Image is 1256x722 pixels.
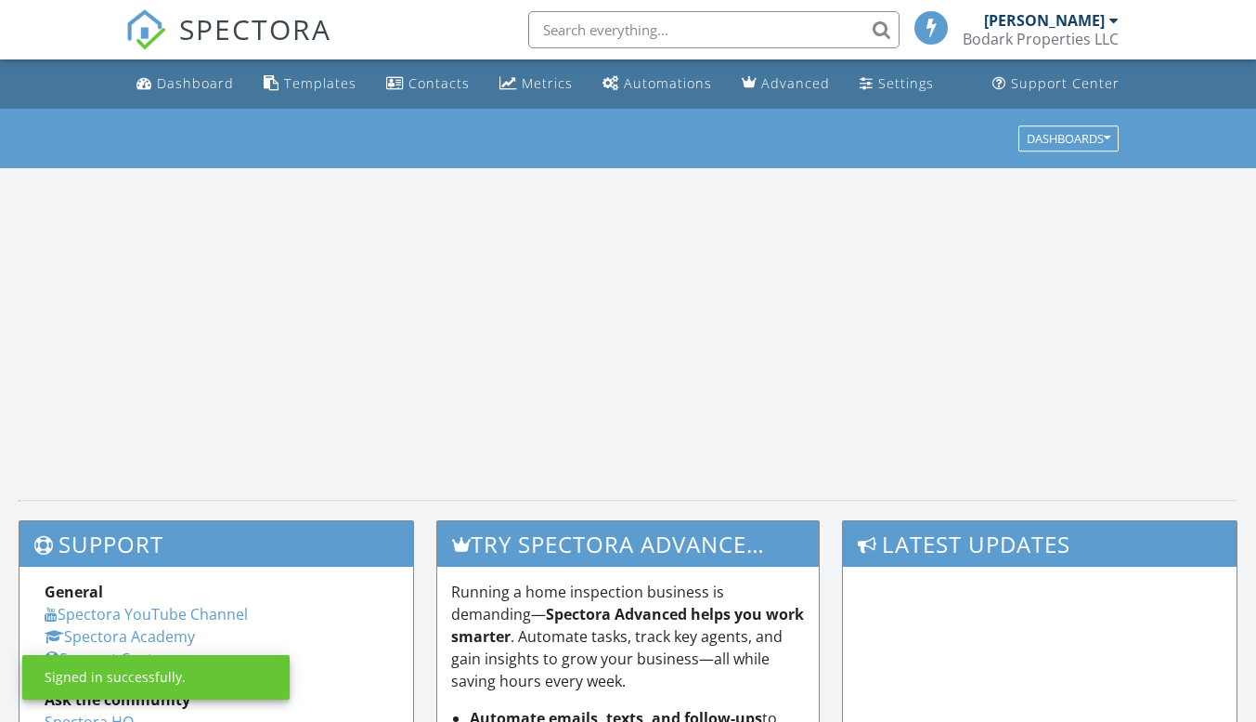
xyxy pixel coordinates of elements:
div: Settings [878,74,934,92]
div: Automations [624,74,712,92]
img: The Best Home Inspection Software - Spectora [125,9,166,50]
div: Support Center [1011,74,1120,92]
div: [PERSON_NAME] [984,11,1105,30]
a: Dashboard [129,67,241,101]
div: Contacts [408,74,470,92]
h3: Try spectora advanced [DATE] [437,521,820,567]
a: Advanced [734,67,837,101]
input: Search everything... [528,11,900,48]
a: Settings [852,67,941,101]
a: Metrics [492,67,580,101]
button: Dashboards [1018,125,1119,151]
div: Dashboards [1027,132,1110,145]
a: Automations (Basic) [595,67,719,101]
a: SPECTORA [125,25,331,64]
span: SPECTORA [179,9,331,48]
div: Signed in successfully. [45,668,186,687]
div: Metrics [522,74,573,92]
a: Spectora Academy [45,626,195,647]
a: Support Center [45,649,168,669]
h3: Latest Updates [843,521,1237,567]
h3: Support [19,521,413,567]
a: Templates [256,67,364,101]
a: Support Center [985,67,1127,101]
div: Advanced [761,74,830,92]
strong: General [45,582,103,602]
a: Spectora YouTube Channel [45,604,248,624]
div: Templates [284,74,356,92]
strong: Spectora Advanced helps you work smarter [451,604,804,647]
p: Running a home inspection business is demanding— . Automate tasks, track key agents, and gain ins... [451,581,806,692]
div: Dashboard [157,74,234,92]
div: Bodark Properties LLC [963,30,1119,48]
a: Contacts [379,67,477,101]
